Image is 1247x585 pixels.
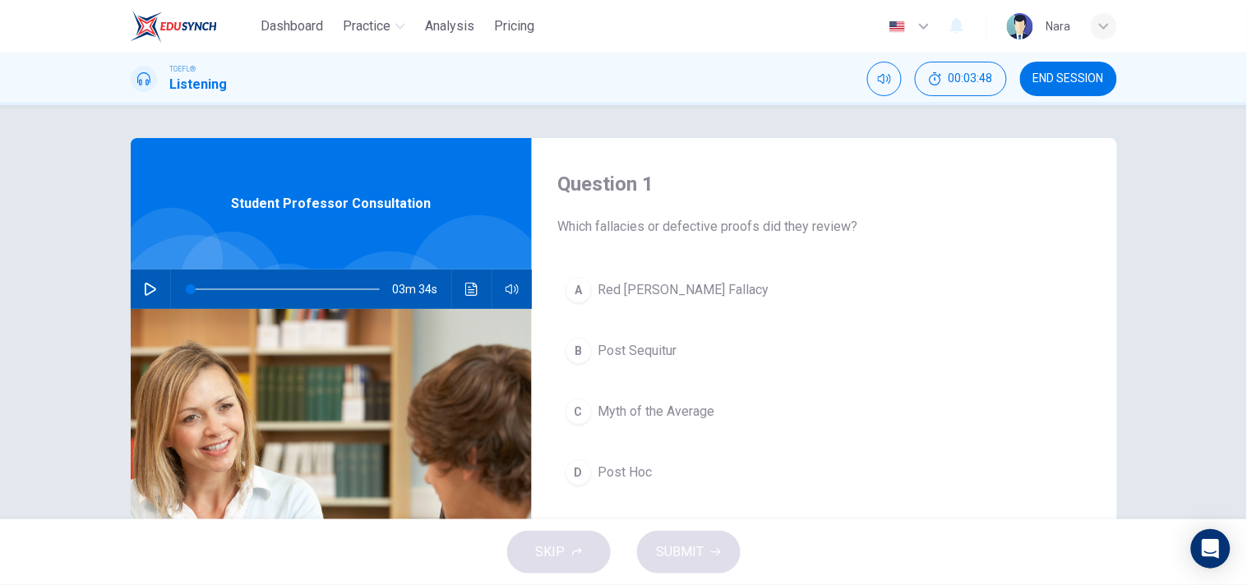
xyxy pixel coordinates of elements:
[1046,16,1071,36] div: ์Nara
[558,391,1091,432] button: CMyth of the Average
[558,217,1091,237] span: Which fallacies or defective proofs did they review?
[336,12,412,41] button: Practice
[170,75,228,94] h1: Listening
[558,269,1091,311] button: ARed [PERSON_NAME] Fallacy
[915,62,1007,96] div: Hide
[494,16,534,36] span: Pricing
[343,16,390,36] span: Practice
[598,463,653,482] span: Post Hoc
[598,402,715,421] span: Myth of the Average
[566,398,592,425] div: C
[566,338,592,364] div: B
[261,16,323,36] span: Dashboard
[1191,529,1231,569] div: Open Intercom Messenger
[131,10,255,43] a: EduSynch logo
[887,21,908,33] img: en
[598,280,769,300] span: Red [PERSON_NAME] Fallacy
[170,63,196,75] span: TOEFL®
[558,330,1091,371] button: BPost Sequitur
[1007,13,1033,39] img: Profile picture
[254,12,330,41] button: Dashboard
[231,194,431,214] span: Student Professor Consultation
[558,452,1091,493] button: DPost Hoc
[915,62,1007,96] button: 00:03:48
[566,459,592,486] div: D
[1020,62,1117,96] button: END SESSION
[558,171,1091,197] h4: Question 1
[487,12,541,41] button: Pricing
[418,12,481,41] button: Analysis
[1033,72,1104,85] span: END SESSION
[459,269,485,309] button: Click to see the audio transcription
[393,269,451,309] span: 03m 34s
[425,16,474,36] span: Analysis
[131,10,217,43] img: EduSynch logo
[566,277,592,303] div: A
[949,72,993,85] span: 00:03:48
[598,341,677,361] span: Post Sequitur
[867,62,902,96] div: Mute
